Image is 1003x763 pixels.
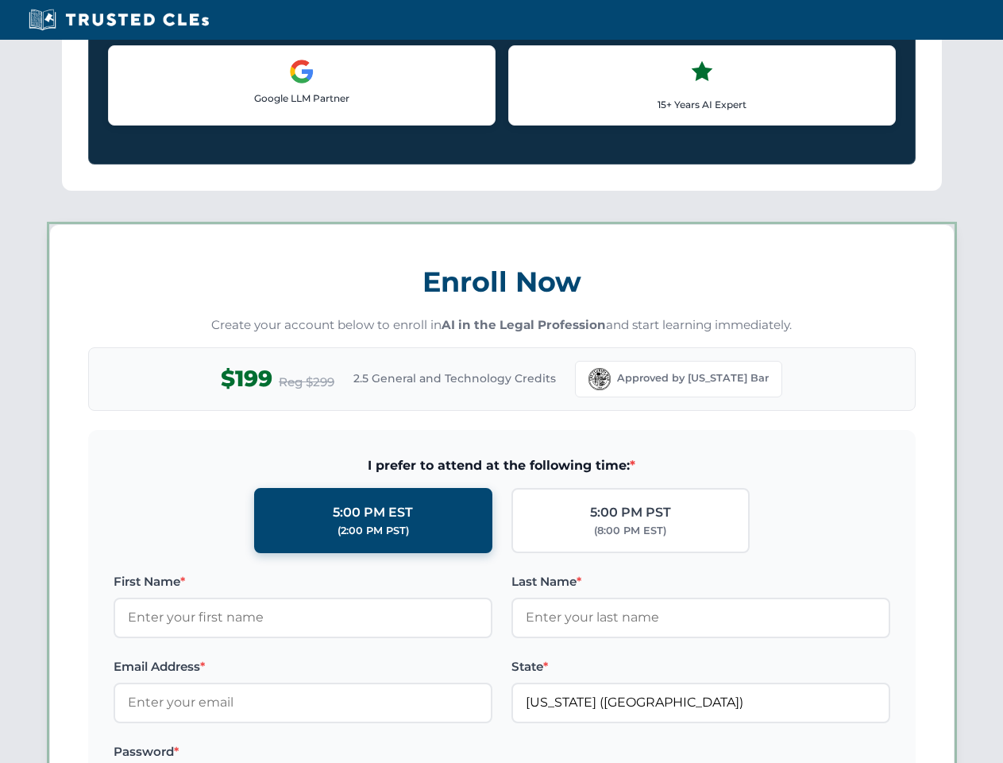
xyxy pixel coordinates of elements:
p: 15+ Years AI Expert [522,97,882,112]
span: 2.5 General and Technology Credits [353,370,556,387]
img: Florida Bar [588,368,611,390]
input: Enter your first name [114,598,492,637]
span: I prefer to attend at the following time: [114,455,890,476]
input: Enter your email [114,683,492,722]
img: Trusted CLEs [24,8,214,32]
div: 5:00 PM EST [333,502,413,523]
label: First Name [114,572,492,591]
img: Google [289,59,314,84]
h3: Enroll Now [88,257,916,307]
div: (8:00 PM EST) [594,523,666,539]
p: Google LLM Partner [122,91,482,106]
label: Last Name [511,572,890,591]
div: (2:00 PM PST) [338,523,409,539]
span: Reg $299 [279,373,334,392]
span: Approved by [US_STATE] Bar [617,370,769,386]
label: Email Address [114,657,492,676]
span: $199 [221,361,272,397]
label: State [511,657,890,676]
strong: AI in the Legal Profession [442,317,606,332]
p: Create your account below to enroll in and start learning immediately. [88,316,916,335]
input: Florida (FL) [511,683,890,722]
input: Enter your last name [511,598,890,637]
label: Password [114,742,492,761]
div: 5:00 PM PST [590,502,671,523]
